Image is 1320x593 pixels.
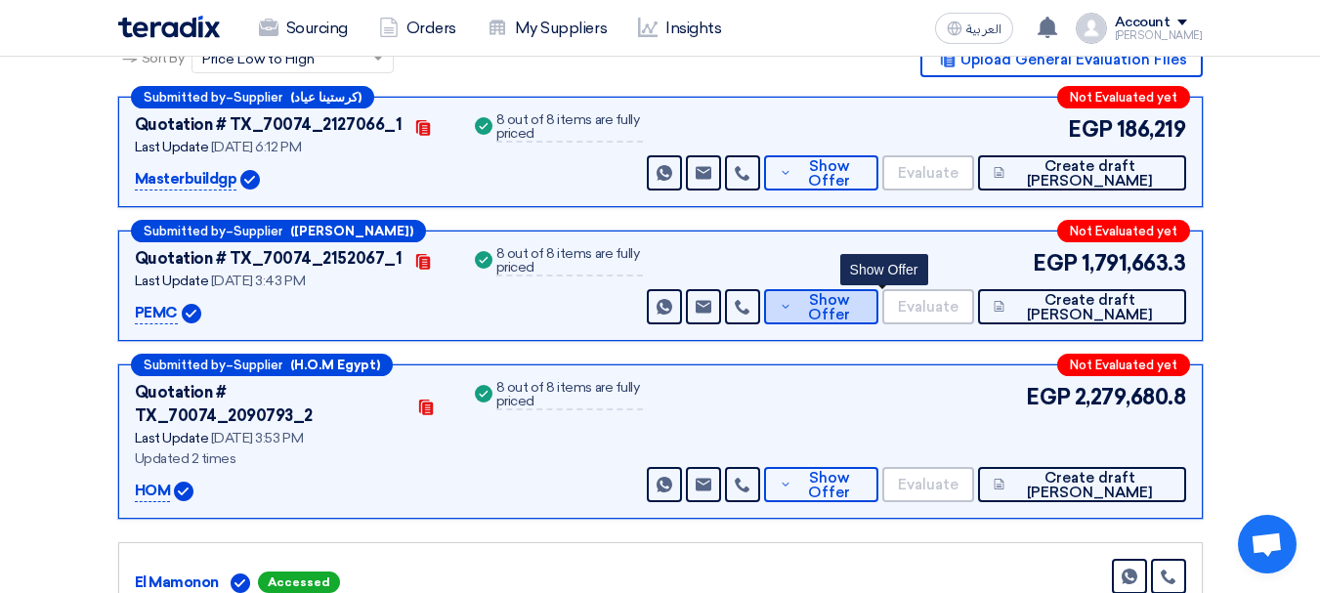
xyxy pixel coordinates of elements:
[796,293,863,322] span: Show Offer
[796,159,863,189] span: Show Offer
[472,7,622,50] a: My Suppliers
[496,113,643,143] div: 8 out of 8 items are fully priced
[1009,293,1170,322] span: Create draft [PERSON_NAME]
[978,467,1186,502] button: Create draft [PERSON_NAME]
[131,86,374,108] div: –
[1115,30,1203,41] div: [PERSON_NAME]
[1076,13,1107,44] img: profile_test.png
[135,247,403,271] div: Quotation # TX_70074_2152067_1
[240,170,260,190] img: Verified Account
[135,381,405,428] div: Quotation # TX_70074_2090793_2
[243,7,363,50] a: Sourcing
[118,16,220,38] img: Teradix logo
[1070,91,1177,104] span: Not Evaluated yet
[135,430,209,446] span: Last Update
[135,113,403,137] div: Quotation # TX_70074_2127066_1
[622,7,737,50] a: Insights
[898,300,958,315] span: Evaluate
[211,430,303,446] span: [DATE] 3:53 PM
[496,247,643,276] div: 8 out of 8 items are fully priced
[796,471,863,500] span: Show Offer
[1033,247,1078,279] span: EGP
[1082,247,1186,279] span: 1,791,663.3
[1070,225,1177,237] span: Not Evaluated yet
[135,168,237,191] p: Masterbuildgp
[1026,381,1071,413] span: EGP
[131,354,393,376] div: –
[1009,159,1170,189] span: Create draft [PERSON_NAME]
[135,302,178,325] p: PEMC
[1075,381,1186,413] span: 2,279,680.8
[1238,515,1297,573] a: Open chat
[182,304,201,323] img: Verified Account
[135,448,447,469] div: Updated 2 times
[135,139,209,155] span: Last Update
[966,22,1001,36] span: العربية
[764,467,878,502] button: Show Offer
[1115,15,1171,31] div: Account
[840,254,928,285] div: Show Offer
[202,49,315,69] span: Price Low to High
[135,480,171,503] p: HOM
[144,225,226,237] span: Submitted by
[174,482,193,501] img: Verified Account
[234,91,282,104] span: Supplier
[935,13,1013,44] button: العربية
[920,42,1203,77] button: Upload General Evaluation Files
[898,166,958,181] span: Evaluate
[211,139,301,155] span: [DATE] 6:12 PM
[898,478,958,492] span: Evaluate
[1009,471,1170,500] span: Create draft [PERSON_NAME]
[131,220,426,242] div: –
[978,155,1186,191] button: Create draft [PERSON_NAME]
[258,572,340,593] span: Accessed
[496,381,643,410] div: 8 out of 8 items are fully priced
[764,155,878,191] button: Show Offer
[1070,359,1177,371] span: Not Evaluated yet
[144,359,226,371] span: Submitted by
[290,91,362,104] b: (كرستينا عياد)
[363,7,472,50] a: Orders
[234,225,282,237] span: Supplier
[290,359,380,371] b: (H.O.M Egypt)
[764,289,878,324] button: Show Offer
[142,48,185,68] span: Sort By
[1068,113,1113,146] span: EGP
[882,155,974,191] button: Evaluate
[144,91,226,104] span: Submitted by
[882,289,974,324] button: Evaluate
[1117,113,1186,146] span: 186,219
[231,573,250,593] img: Verified Account
[234,359,282,371] span: Supplier
[290,225,413,237] b: ([PERSON_NAME])
[135,273,209,289] span: Last Update
[978,289,1186,324] button: Create draft [PERSON_NAME]
[211,273,305,289] span: [DATE] 3:43 PM
[882,467,974,502] button: Evaluate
